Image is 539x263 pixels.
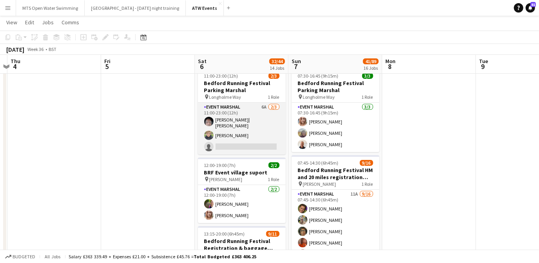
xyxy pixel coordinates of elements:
span: 6 [197,62,207,71]
span: Mon [385,58,396,65]
span: 2/2 [269,162,279,168]
span: Edit [25,19,34,26]
a: Comms [58,17,82,27]
span: Week 36 [26,46,45,52]
span: Sun [292,58,301,65]
span: All jobs [43,254,62,259]
div: [DATE] [6,45,24,53]
app-card-role: Event Marshal2/212:00-19:00 (7h)[PERSON_NAME][PERSON_NAME] [198,185,286,223]
span: Longholme Way [209,94,241,100]
app-card-role: Event Marshal3/307:30-16:45 (9h15m)[PERSON_NAME][PERSON_NAME][PERSON_NAME] [292,103,379,152]
a: 81 [526,3,535,13]
span: View [6,19,17,26]
span: 1 Role [268,94,279,100]
h3: Bedford Running Festival Registration & baggage marshal [198,238,286,252]
span: 1 Role [362,94,373,100]
span: 1 Role [268,176,279,182]
div: 16 Jobs [363,65,378,71]
span: Tue [479,58,488,65]
span: 2/3 [269,73,279,79]
span: 1 Role [362,181,373,187]
span: 13:15-20:00 (6h45m) [204,231,245,237]
span: [PERSON_NAME] [303,181,336,187]
div: BST [49,46,56,52]
div: 14 Jobs [270,65,285,71]
app-job-card: 12:00-19:00 (7h)2/2BRF Event village suport [PERSON_NAME]1 RoleEvent Marshal2/212:00-19:00 (7h)[P... [198,158,286,223]
h3: Bedford Running Festival HM and 20 miles registration baggagge and t- shirts [292,167,379,181]
span: 41/89 [363,58,379,64]
span: 8 [384,62,396,71]
button: MTS Open Water Swimming [16,0,85,16]
span: 4 [9,62,20,71]
span: [PERSON_NAME] [209,176,243,182]
span: Budgeted [13,254,35,259]
span: 5 [103,62,111,71]
button: ATW Events [186,0,224,16]
span: 3/3 [362,73,373,79]
span: Sat [198,58,207,65]
span: Total Budgeted £363 406.25 [194,254,256,259]
span: 11:00-23:00 (12h) [204,73,238,79]
span: Thu [11,58,20,65]
app-job-card: 11:00-23:00 (12h)2/3Bedford Running Festival Parking Marshal Longholme Way1 RoleEvent Marshal6A2/... [198,68,286,154]
h3: BRF Event village suport [198,169,286,176]
span: Comms [62,19,79,26]
span: 81 [530,2,536,7]
span: Jobs [42,19,54,26]
span: Fri [104,58,111,65]
h3: Bedford Running Festival Parking Marshal [198,80,286,94]
span: 32/44 [269,58,285,64]
app-job-card: 07:30-16:45 (9h15m)3/3Bedford Running Festival Parking Marshal Longholme Way1 RoleEvent Marshal3/... [292,68,379,152]
span: 07:30-16:45 (9h15m) [298,73,339,79]
button: [GEOGRAPHIC_DATA] - [DATE] night training [85,0,186,16]
a: Jobs [39,17,57,27]
div: Salary £363 339.49 + Expenses £21.00 + Subsistence £45.76 = [69,254,256,259]
h3: Bedford Running Festival Parking Marshal [292,80,379,94]
span: 7 [290,62,301,71]
span: 12:00-19:00 (7h) [204,162,236,168]
button: Budgeted [4,252,36,261]
span: Longholme Way [303,94,335,100]
a: View [3,17,20,27]
span: 9/16 [360,160,373,166]
app-card-role: Event Marshal6A2/311:00-23:00 (12h)[PERSON_NAME]| [PERSON_NAME][PERSON_NAME] [198,103,286,154]
span: 9 [478,62,488,71]
span: 9/11 [266,231,279,237]
span: 07:45-14:30 (6h45m) [298,160,339,166]
a: Edit [22,17,37,27]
